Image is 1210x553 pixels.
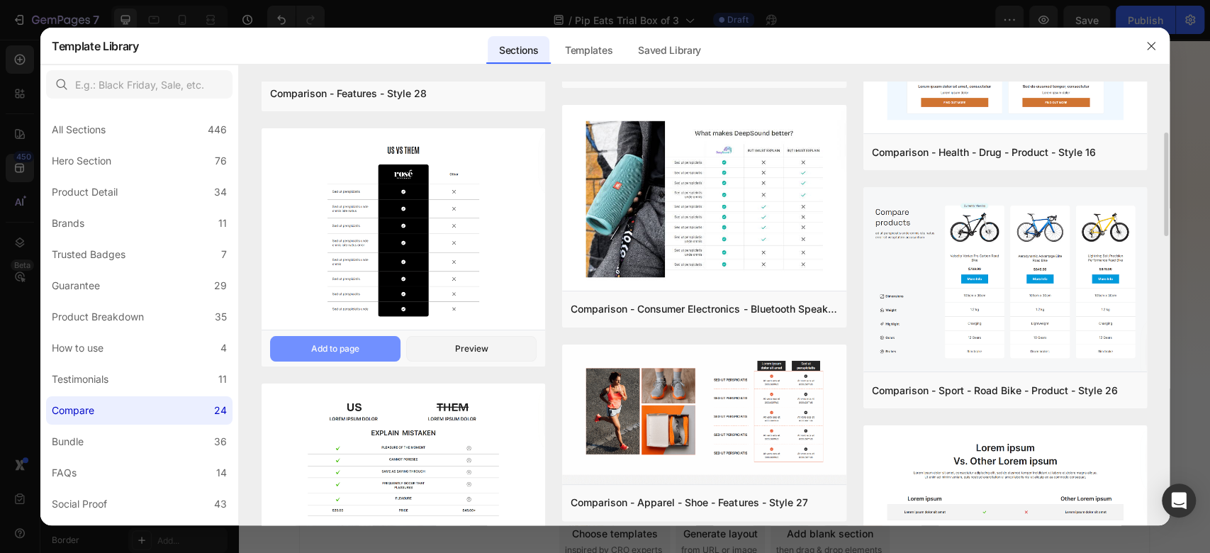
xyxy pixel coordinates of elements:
div: Brands [52,215,84,232]
div: 76 [215,152,227,169]
div: Bundle [52,433,84,450]
span: from URL or image [442,504,518,517]
div: Comparison - Features - Style 28 [270,85,427,102]
div: Sections [488,36,549,65]
div: Generate layout [444,486,519,501]
h2: Convenient & Sustainable 📦 [635,189,911,213]
div: Comparison - Health - Drug - Product - Style 16 [872,144,1096,161]
span: then drag & drop elements [537,504,643,517]
div: 7 [221,246,227,263]
div: 11 [218,215,227,232]
div: Hero Section [52,152,111,169]
div: All Sections [52,121,106,138]
div: Trusted Badges [52,246,125,263]
h2: Real Ingredients, No Nasties 🌱 [347,189,623,213]
div: Testimonials [52,371,108,388]
button: Preview [406,336,537,362]
h2: Template Library [52,28,139,65]
div: Comparison - Sport - Road Bike - Product - Style 26 [872,382,1118,399]
img: c22.png [262,128,545,333]
img: c20.png [562,105,846,293]
img: c26.png [863,187,1147,374]
p: Heart-shaped patties, frozen for freshness, home delivered in eco-friendly packaging. Easy for yo... [637,223,909,299]
div: 29 [214,277,227,294]
img: thum3.png [562,345,846,487]
div: 14 [216,464,227,481]
div: FAQs [52,464,77,481]
h2: Better Health, Happier Dog 🐶 [60,189,336,213]
div: Open Intercom Messenger [1162,484,1196,518]
div: 35 [215,308,227,325]
div: 43 [214,496,227,513]
div: Product Detail [52,184,118,201]
div: 24 [214,402,227,419]
p: Every [PERSON_NAME] is made from restaurant-quality meat and fresh produce. No fillers, no preser... [349,223,622,299]
span: inspired by CRO experts [326,504,423,517]
input: E.g.: Black Friday, Sale, etc. [46,70,233,99]
div: Templates [554,36,624,65]
div: 446 [208,121,227,138]
div: Comparison - Apparel - Shoe - Features - Style 27 [571,494,807,511]
div: Add blank section [548,486,634,501]
div: 4 [220,340,227,357]
div: How to use [52,340,103,357]
div: 36 [214,433,227,450]
div: Comparison - Consumer Electronics - Bluetooth Speaker - Features - Style 20 [571,301,837,318]
div: Drop element here [456,384,532,396]
div: Preview [455,342,488,355]
div: Compare [52,402,94,419]
button: Add to page [270,336,400,362]
div: Social Proof [52,496,107,513]
div: Guarantee [52,277,100,294]
img: c29.png [262,384,545,532]
div: Choose templates [333,486,419,501]
div: 34 [214,184,227,201]
div: Product Breakdown [52,308,144,325]
div: Add to page [311,342,359,355]
div: 11 [218,371,227,388]
p: Meals formulated by our Vet Nutritionist with premium Aussie meat, veggies, and superfoods. Suppo... [62,223,335,299]
span: Add section [452,454,520,469]
div: Saved Library [627,36,712,65]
